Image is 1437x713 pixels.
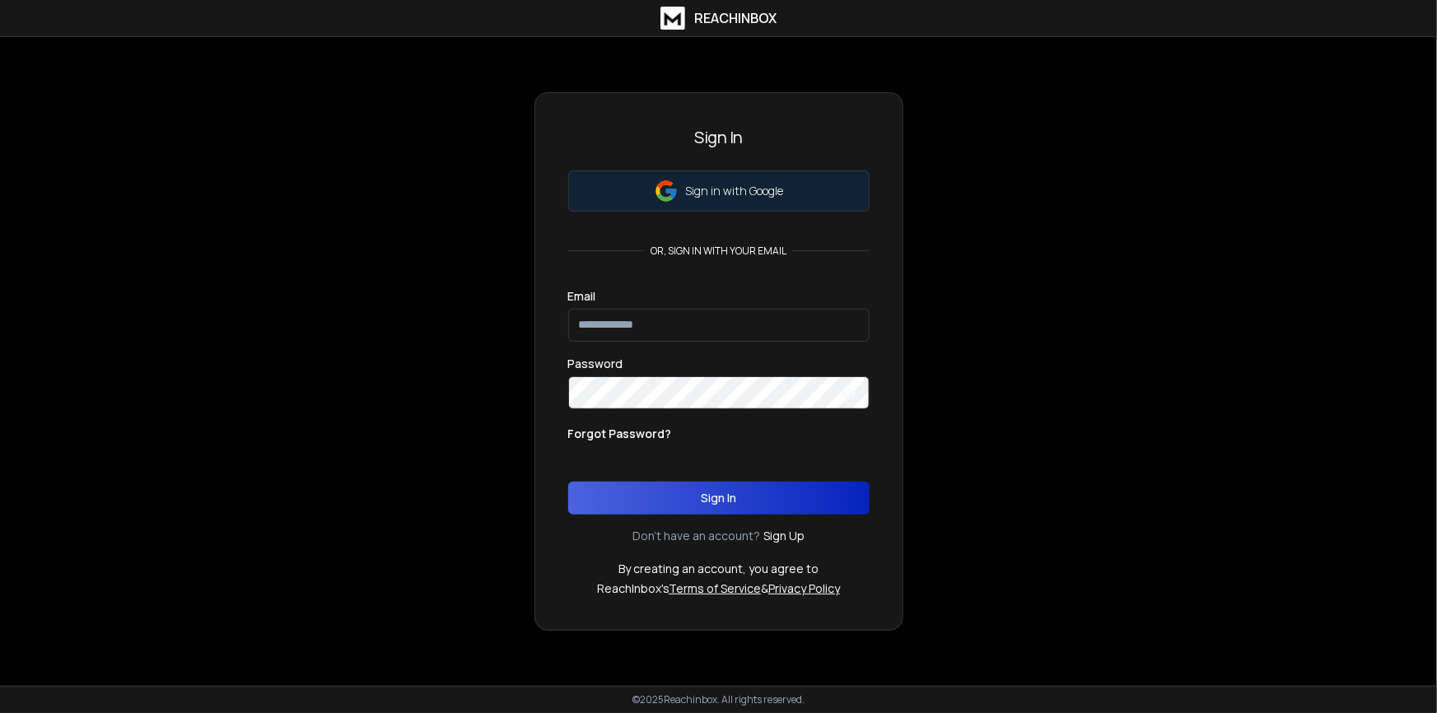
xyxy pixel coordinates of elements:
[695,8,777,28] h1: ReachInbox
[568,426,672,442] p: Forgot Password?
[685,183,783,199] p: Sign in with Google
[568,482,870,515] button: Sign In
[632,528,760,544] p: Don't have an account?
[568,291,596,302] label: Email
[568,126,870,149] h3: Sign In
[763,528,805,544] a: Sign Up
[644,245,793,258] p: or, sign in with your email
[632,693,805,706] p: © 2025 Reachinbox. All rights reserved.
[660,7,777,30] a: ReachInbox
[669,580,761,596] a: Terms of Service
[568,358,623,370] label: Password
[660,7,685,30] img: logo
[768,580,840,596] a: Privacy Policy
[618,561,819,577] p: By creating an account, you agree to
[597,580,840,597] p: ReachInbox's &
[568,170,870,212] button: Sign in with Google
